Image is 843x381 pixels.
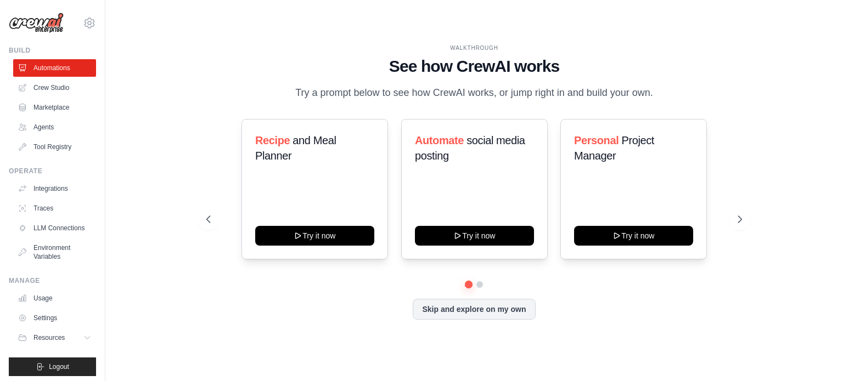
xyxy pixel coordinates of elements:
button: Skip and explore on my own [413,299,535,320]
button: Try it now [255,226,374,246]
div: WALKTHROUGH [206,44,742,52]
a: Environment Variables [13,239,96,265]
a: Settings [13,309,96,327]
div: Build [9,46,96,55]
a: Marketplace [13,99,96,116]
span: Recipe [255,134,290,146]
span: Automate [415,134,464,146]
p: Try a prompt below to see how CrewAI works, or jump right in and build your own. [290,85,659,101]
button: Resources [13,329,96,346]
h1: See how CrewAI works [206,56,742,76]
div: Operate [9,167,96,175]
div: Manage [9,276,96,285]
span: Project Manager [574,134,654,162]
span: Resources [33,333,65,342]
iframe: Chat Widget [788,328,843,381]
span: and Meal Planner [255,134,336,162]
a: Integrations [13,180,96,197]
a: Tool Registry [13,138,96,156]
a: Usage [13,289,96,307]
span: Personal [574,134,619,146]
button: Logout [9,357,96,376]
a: LLM Connections [13,219,96,237]
a: Traces [13,200,96,217]
a: Agents [13,118,96,136]
button: Try it now [415,226,534,246]
span: Logout [49,362,69,371]
button: Try it now [574,226,693,246]
img: Logo [9,13,64,33]
span: social media posting [415,134,525,162]
a: Crew Studio [13,79,96,96]
a: Automations [13,59,96,77]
